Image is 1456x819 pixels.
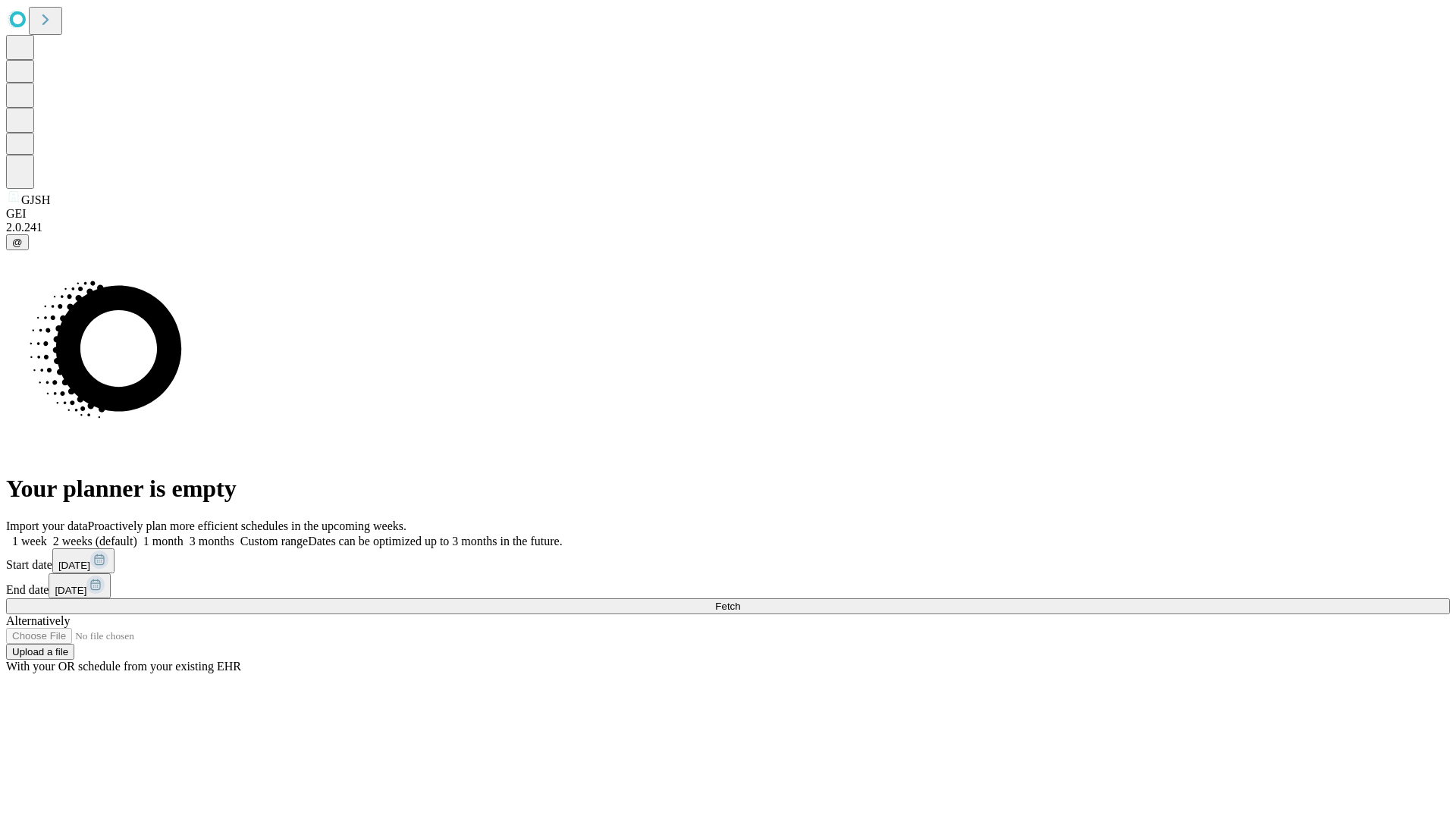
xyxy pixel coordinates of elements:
button: [DATE] [49,573,111,598]
button: Fetch [6,598,1450,614]
button: [DATE] [52,548,115,573]
span: 1 week [12,535,47,548]
span: Proactively plan more efficient schedules in the upcoming weeks. [88,519,406,532]
span: [DATE] [55,585,86,596]
span: Alternatively [6,614,70,627]
span: Import your data [6,519,88,532]
div: Start date [6,548,1450,573]
span: [DATE] [58,560,90,571]
button: Upload a file [6,644,74,660]
span: Fetch [715,601,740,612]
button: @ [6,234,29,250]
span: 2 weeks (default) [53,535,137,548]
span: Custom range [240,535,308,548]
span: With your OR schedule from your existing EHR [6,660,241,673]
span: @ [12,237,23,248]
div: 2.0.241 [6,221,1450,234]
span: Dates can be optimized up to 3 months in the future. [308,535,562,548]
span: 3 months [190,535,234,548]
h1: Your planner is empty [6,475,1450,503]
div: GEI [6,207,1450,221]
div: End date [6,573,1450,598]
span: 1 month [143,535,184,548]
span: GJSH [21,193,50,206]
